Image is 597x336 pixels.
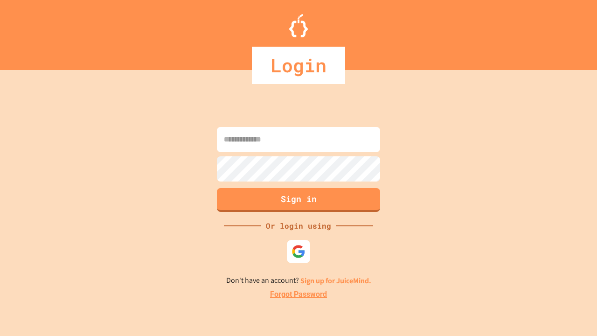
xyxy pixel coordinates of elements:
[226,275,371,287] p: Don't have an account?
[252,47,345,84] div: Login
[558,299,588,327] iframe: chat widget
[261,220,336,231] div: Or login using
[292,245,305,259] img: google-icon.svg
[520,258,588,298] iframe: chat widget
[300,276,371,286] a: Sign up for JuiceMind.
[217,188,380,212] button: Sign in
[289,14,308,37] img: Logo.svg
[270,289,327,300] a: Forgot Password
